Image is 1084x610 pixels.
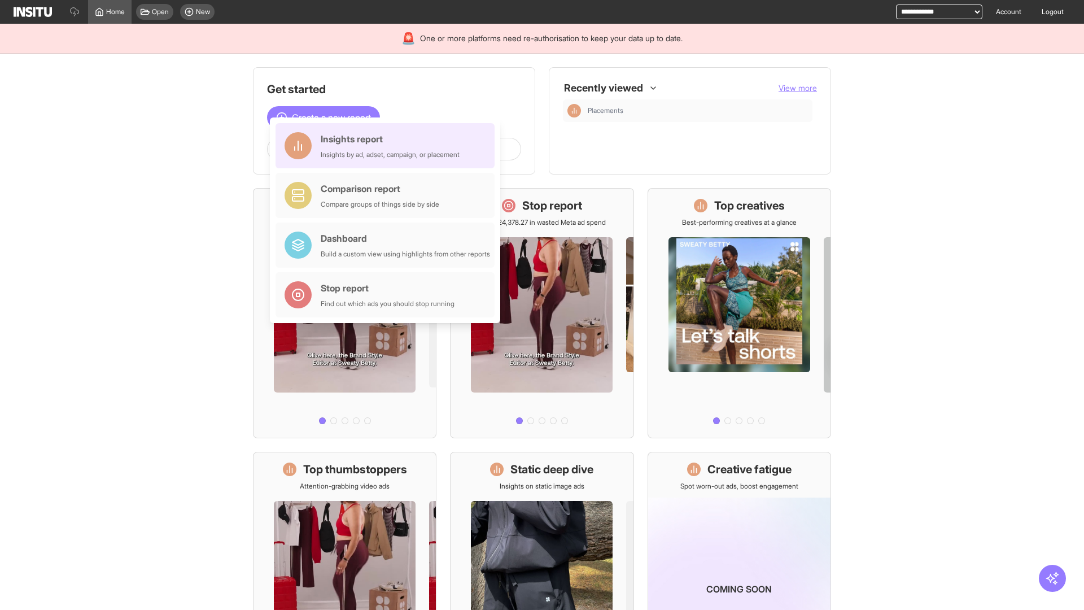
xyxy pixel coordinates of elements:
div: Stop report [321,281,454,295]
img: Logo [14,7,52,17]
span: Home [106,7,125,16]
div: Build a custom view using highlights from other reports [321,250,490,259]
button: Create a new report [267,106,380,129]
div: Insights [567,104,581,117]
p: Save £24,378.27 in wasted Meta ad spend [478,218,606,227]
div: Dashboard [321,232,490,245]
span: Open [152,7,169,16]
h1: Stop report [522,198,582,213]
span: New [196,7,210,16]
p: Attention-grabbing video ads [300,482,390,491]
div: 🚨 [401,30,416,46]
div: Insights report [321,132,460,146]
h1: Static deep dive [510,461,593,477]
a: Stop reportSave £24,378.27 in wasted Meta ad spend [450,188,633,438]
p: Insights on static image ads [500,482,584,491]
a: What's live nowSee all active ads instantly [253,188,436,438]
span: View more [779,83,817,93]
h1: Get started [267,81,521,97]
div: Compare groups of things side by side [321,200,439,209]
a: Top creativesBest-performing creatives at a glance [648,188,831,438]
span: Create a new report [292,111,371,124]
p: Best-performing creatives at a glance [682,218,797,227]
div: Find out which ads you should stop running [321,299,454,308]
div: Comparison report [321,182,439,195]
button: View more [779,82,817,94]
span: Placements [588,106,623,115]
h1: Top thumbstoppers [303,461,407,477]
div: Insights by ad, adset, campaign, or placement [321,150,460,159]
h1: Top creatives [714,198,785,213]
span: One or more platforms need re-authorisation to keep your data up to date. [420,33,683,44]
span: Placements [588,106,808,115]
